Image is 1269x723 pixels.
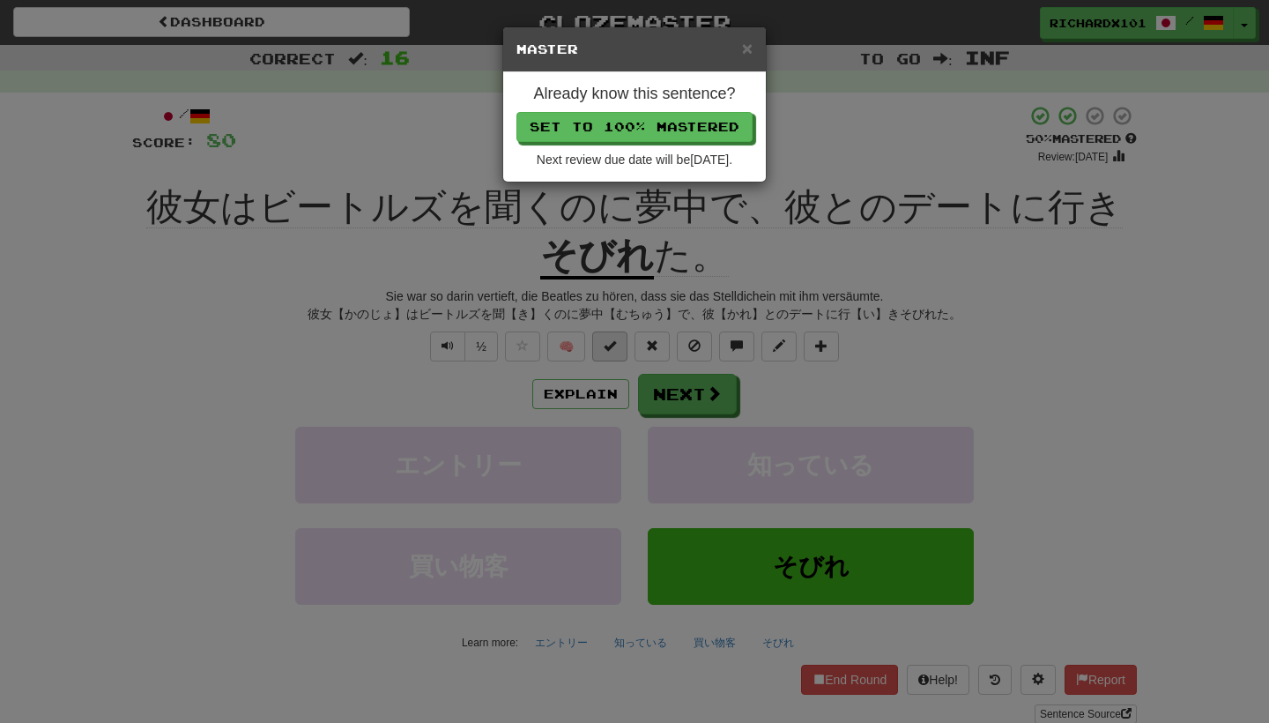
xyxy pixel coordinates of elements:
[742,39,753,57] button: Close
[516,112,753,142] button: Set to 100% Mastered
[742,38,753,58] span: ×
[516,41,753,58] h5: Master
[516,86,753,103] h4: Already know this sentence?
[516,151,753,168] div: Next review due date will be [DATE] .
